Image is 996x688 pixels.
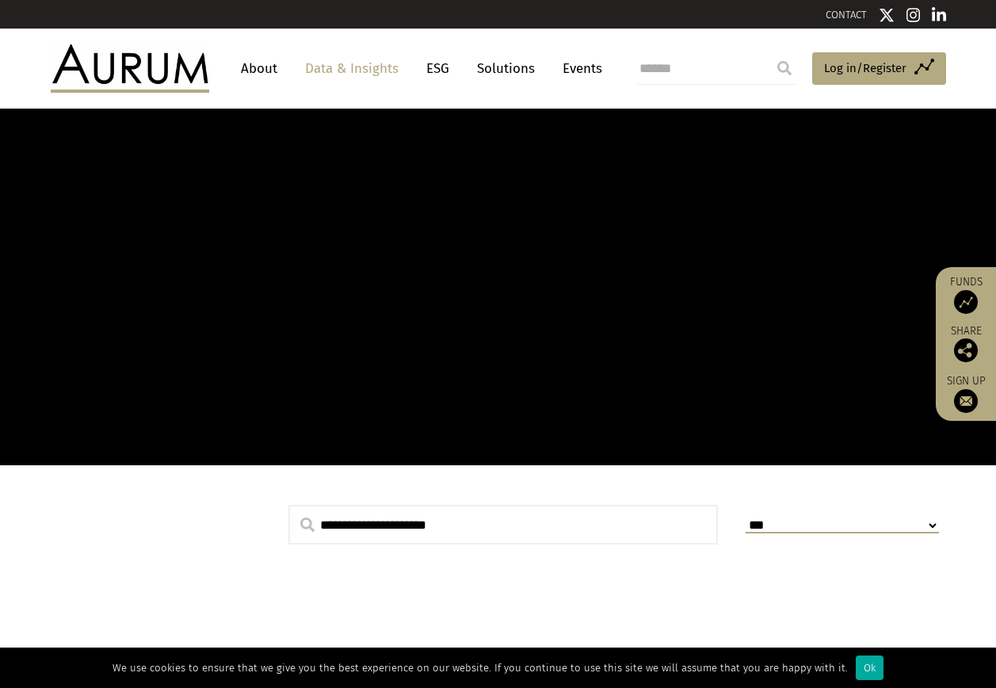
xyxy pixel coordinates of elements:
[954,338,978,362] img: Share this post
[944,374,988,413] a: Sign up
[906,7,921,23] img: Instagram icon
[954,389,978,413] img: Sign up to our newsletter
[51,44,209,92] img: Aurum
[954,290,978,314] img: Access Funds
[812,52,946,86] a: Log in/Register
[469,54,543,83] a: Solutions
[879,7,895,23] img: Twitter icon
[856,656,883,680] div: Ok
[418,54,457,83] a: ESG
[944,326,988,362] div: Share
[944,275,988,314] a: Funds
[826,9,867,21] a: CONTACT
[824,59,906,78] span: Log in/Register
[932,7,946,23] img: Linkedin icon
[297,54,406,83] a: Data & Insights
[769,52,800,84] input: Submit
[233,54,285,83] a: About
[555,54,602,83] a: Events
[300,518,315,532] img: search.svg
